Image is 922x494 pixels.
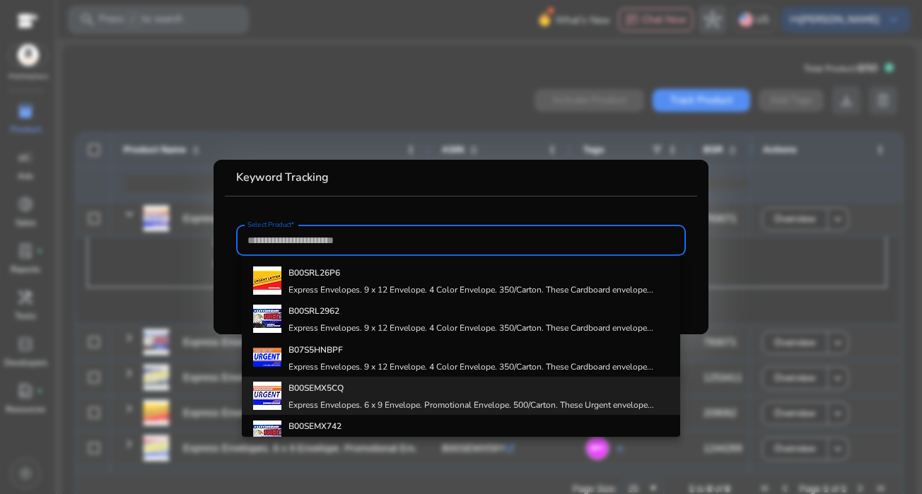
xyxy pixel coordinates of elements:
h4: Express Envelopes. 9 x 12 Envelope. 4 Color Envelope. 350/Carton. These Cardboard envelope... [288,322,653,334]
img: 51u31N7eg1L.jpg [253,343,281,372]
h4: Express Envelopes. 6 x 9 Envelope. Promotional Envelope. 500/Carton. These Urgent envelope... [288,399,654,411]
b: B00SRL2962 [288,305,339,317]
h4: Express Envelopes. 9 x 12 Envelope. 4 Color Envelope. 350/Carton. These Cardboard envelope... [288,361,653,372]
b: B00SEMX5CQ [288,382,344,394]
b: B00SEMX742 [288,421,342,432]
img: 417BLyCVjmL._AC_US40_.jpg [253,266,281,295]
h4: Express Envelopes. 9 x 12 Envelope. 4 Color Envelope. 350/Carton. These Cardboard envelope... [288,284,653,295]
b: B00SRL26P6 [288,267,340,278]
b: B07S5HNBPF [288,344,343,355]
img: 51XomRDq1iL._AC_US40_.jpg [253,382,281,410]
b: Keyword Tracking [236,170,329,185]
img: 51K9WJTGKoL._AC_US40_.jpg [253,305,281,333]
img: 41l7u3lBopL._AC_US40_.jpg [253,421,281,449]
mat-label: Select Product* [247,220,295,230]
